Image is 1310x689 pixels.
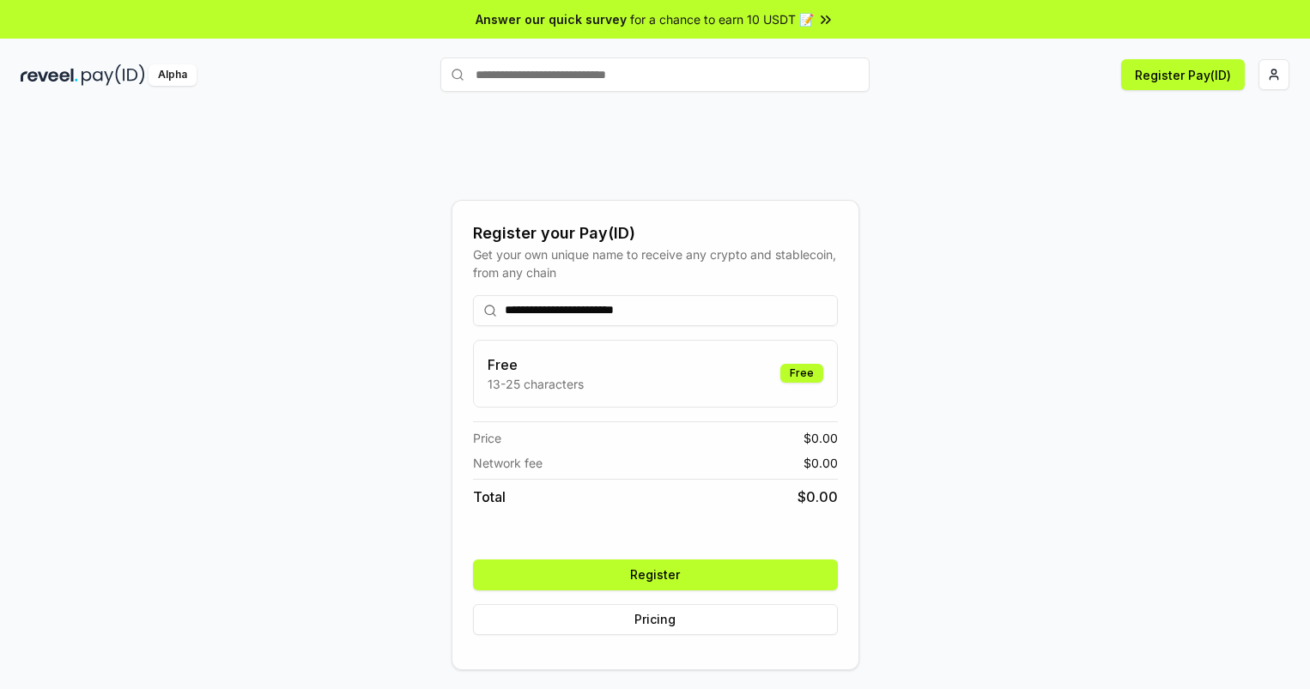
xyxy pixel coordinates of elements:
[804,429,838,447] span: $ 0.00
[804,454,838,472] span: $ 0.00
[473,559,838,590] button: Register
[488,354,584,375] h3: Free
[1121,59,1245,90] button: Register Pay(ID)
[476,10,627,28] span: Answer our quick survey
[473,454,543,472] span: Network fee
[473,245,838,281] div: Get your own unique name to receive any crypto and stablecoin, from any chain
[82,64,145,86] img: pay_id
[780,364,823,383] div: Free
[473,604,838,635] button: Pricing
[473,429,501,447] span: Price
[798,487,838,507] span: $ 0.00
[473,487,506,507] span: Total
[630,10,814,28] span: for a chance to earn 10 USDT 📝
[21,64,78,86] img: reveel_dark
[149,64,197,86] div: Alpha
[488,375,584,393] p: 13-25 characters
[473,221,838,245] div: Register your Pay(ID)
